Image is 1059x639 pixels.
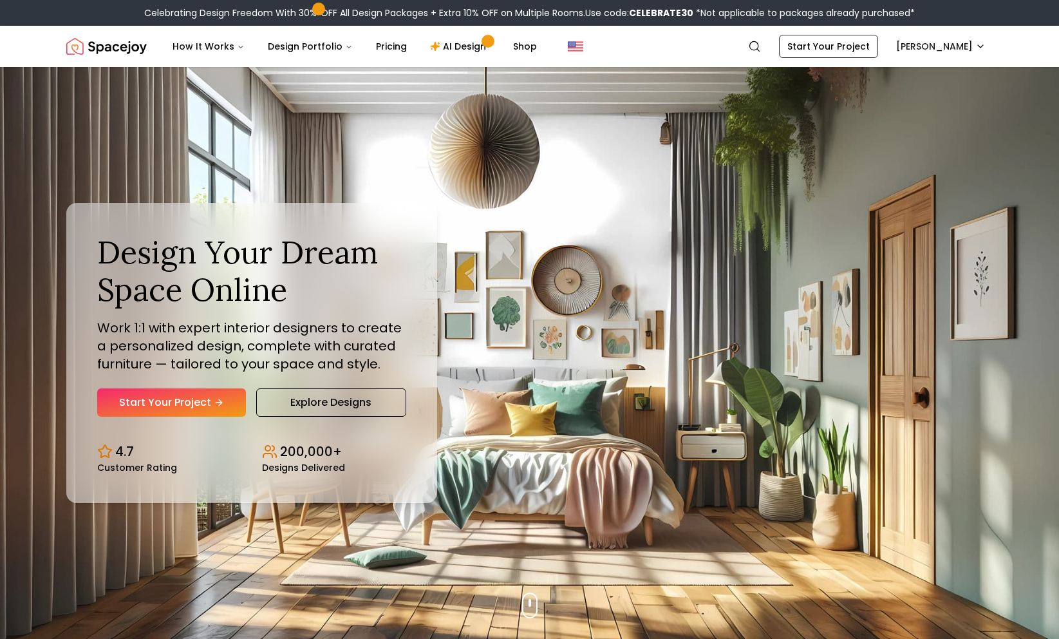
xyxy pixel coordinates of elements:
[66,33,147,59] img: Spacejoy Logo
[66,33,147,59] a: Spacejoy
[503,33,547,59] a: Shop
[366,33,417,59] a: Pricing
[568,39,583,54] img: United States
[420,33,500,59] a: AI Design
[779,35,878,58] a: Start Your Project
[162,33,547,59] nav: Main
[97,463,177,472] small: Customer Rating
[97,388,246,417] a: Start Your Project
[97,432,406,472] div: Design stats
[693,6,915,19] span: *Not applicable to packages already purchased*
[97,319,406,373] p: Work 1:1 with expert interior designers to create a personalized design, complete with curated fu...
[585,6,693,19] span: Use code:
[629,6,693,19] b: CELEBRATE30
[280,443,342,461] p: 200,000+
[258,33,363,59] button: Design Portfolio
[66,26,993,67] nav: Global
[115,443,134,461] p: 4.7
[162,33,255,59] button: How It Works
[144,6,915,19] div: Celebrating Design Freedom With 30% OFF All Design Packages + Extra 10% OFF on Multiple Rooms.
[888,35,993,58] button: [PERSON_NAME]
[256,388,406,417] a: Explore Designs
[262,463,345,472] small: Designs Delivered
[97,234,406,308] h1: Design Your Dream Space Online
